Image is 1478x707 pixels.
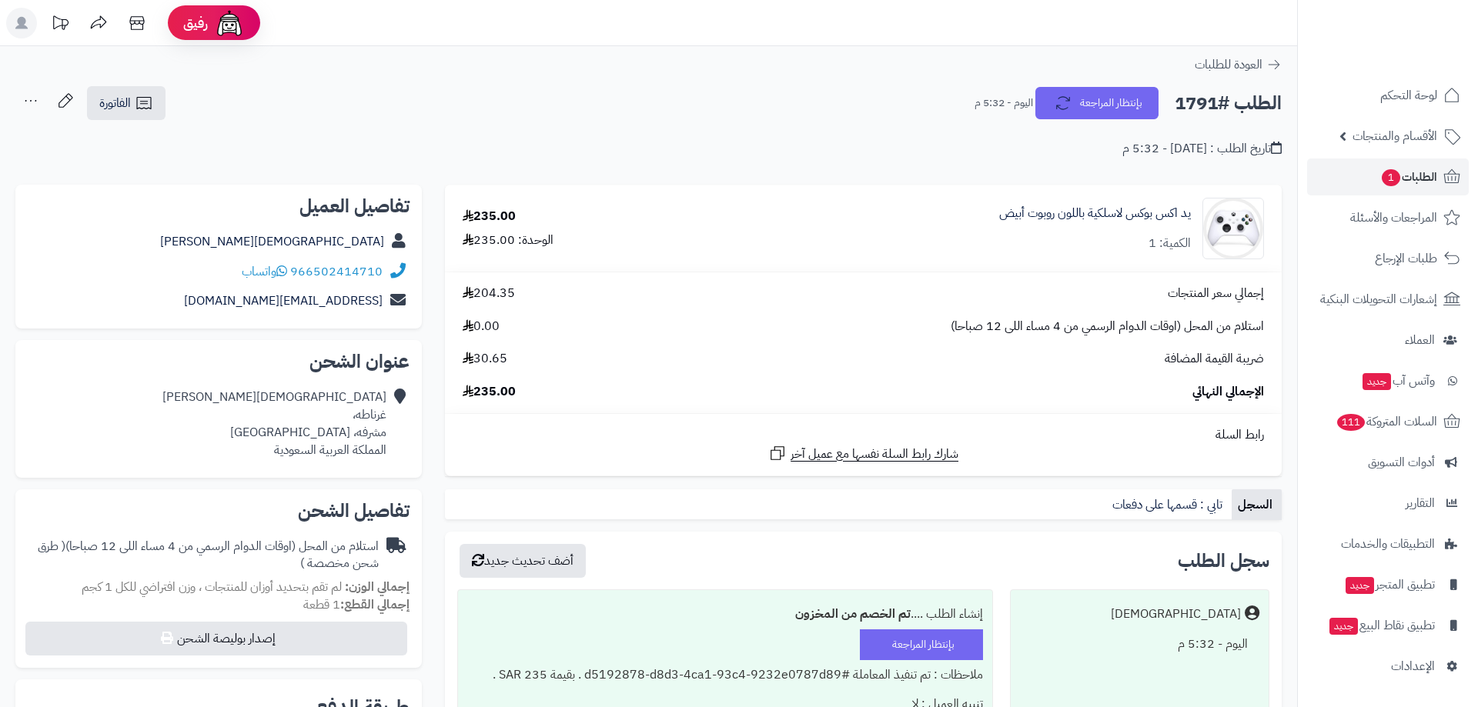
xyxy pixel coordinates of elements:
[1307,158,1469,195] a: الطلبات1
[1307,362,1469,399] a: وآتس آبجديد
[1406,492,1435,514] span: التقارير
[1035,87,1159,119] button: بإنتظار المراجعة
[1175,88,1282,119] h2: الطلب #1791
[99,94,131,112] span: الفاتورة
[1020,629,1259,659] div: اليوم - 5:32 م
[463,350,507,368] span: 30.65
[1336,411,1437,432] span: السلات المتروكة
[290,262,383,281] a: 966502414710
[1368,452,1435,473] span: أدوات التسويق
[160,232,384,251] a: [DEMOGRAPHIC_DATA][PERSON_NAME]
[28,502,410,520] h2: تفاصيل الشحن
[1111,605,1241,623] div: [DEMOGRAPHIC_DATA]
[1307,525,1469,562] a: التطبيقات والخدمات
[1329,618,1358,635] span: جديد
[1165,350,1264,368] span: ضريبة القيمة المضافة
[1353,125,1437,147] span: الأقسام والمنتجات
[1307,648,1469,685] a: الإعدادات
[345,578,410,596] strong: إجمالي الوزن:
[1232,489,1282,520] a: السجل
[1307,77,1469,114] a: لوحة التحكم
[1391,655,1435,677] span: الإعدادات
[460,544,586,578] button: أضف تحديث جديد
[1192,383,1264,401] span: الإجمالي النهائي
[214,8,245,38] img: ai-face.png
[451,426,1276,444] div: رابط السلة
[860,629,983,660] div: بإنتظار المراجعة
[87,86,166,120] a: الفاتورة
[1307,281,1469,318] a: إشعارات التحويلات البنكية
[1380,166,1437,188] span: الطلبات
[999,205,1191,222] a: يد اكس بوكس لاسلكية باللون روبوت أبيض
[463,208,516,225] div: 235.00
[1307,566,1469,603] a: تطبيق المتجرجديد
[463,318,500,335] span: 0.00
[82,578,342,596] span: لم تقم بتحديد أوزان للمنتجات ، وزن افتراضي للكل 1 كجم
[41,8,79,42] a: تحديثات المنصة
[1307,322,1469,359] a: العملاء
[1380,85,1437,106] span: لوحة التحكم
[1346,577,1374,594] span: جديد
[1307,485,1469,522] a: التقارير
[1341,533,1435,555] span: التطبيقات والخدمات
[467,599,983,629] div: إنشاء الطلب ....
[303,595,410,614] small: 1 قطعة
[1307,607,1469,644] a: تطبيق نقاط البيعجديد
[975,95,1033,111] small: اليوم - 5:32 م
[1320,288,1437,310] span: إشعارات التحويلات البنكية
[463,232,553,249] div: الوحدة: 235.00
[1350,207,1437,228] span: المراجعات والأسئلة
[1149,235,1191,252] div: الكمية: 1
[184,292,383,310] a: [EMAIL_ADDRESS][DOMAIN_NAME]
[340,595,410,614] strong: إجمالي القطع:
[791,445,958,463] span: شارك رابط السلة نفسها مع عميل آخر
[463,383,516,401] span: 235.00
[1168,285,1264,302] span: إجمالي سعر المنتجات
[1122,140,1282,158] div: تاريخ الطلب : [DATE] - 5:32 م
[768,444,958,463] a: شارك رابط السلة نفسها مع عميل آخر
[1382,169,1400,186] span: 1
[1307,240,1469,277] a: طلبات الإرجاع
[1328,615,1435,636] span: تطبيق نقاط البيع
[28,197,410,215] h2: تفاصيل العميل
[242,262,287,281] a: واتساب
[1195,55,1262,74] span: العودة للطلبات
[38,537,379,573] span: ( طرق شحن مخصصة )
[1375,248,1437,269] span: طلبات الإرجاع
[795,605,911,623] b: تم الخصم من المخزون
[951,318,1264,335] span: استلام من المحل (اوقات الدوام الرسمي من 4 مساء اللى 12 صباحا)
[1195,55,1282,74] a: العودة للطلبات
[463,285,515,302] span: 204.35
[28,538,379,573] div: استلام من المحل (اوقات الدوام الرسمي من 4 مساء اللى 12 صباحا)
[1307,403,1469,440] a: السلات المتروكة111
[1203,198,1263,259] img: 1669905790-41agf4-Cz6L._AC_SL1000_-90x90.jpg
[1363,373,1391,390] span: جديد
[1361,370,1435,392] span: وآتس آب
[25,622,407,655] button: إصدار بوليصة الشحن
[1106,489,1232,520] a: تابي : قسمها على دفعات
[1178,552,1269,570] h3: سجل الطلب
[1337,414,1365,431] span: 111
[467,660,983,690] div: ملاحظات : تم تنفيذ المعاملة #d5192878-d8d3-4ca1-93c4-9232e0787d89 . بقيمة 235 SAR .
[183,14,208,32] span: رفيق
[1307,199,1469,236] a: المراجعات والأسئلة
[28,352,410,371] h2: عنوان الشحن
[1344,574,1435,595] span: تطبيق المتجر
[162,389,386,459] div: [DEMOGRAPHIC_DATA][PERSON_NAME] غرناطه، مشرفه، [GEOGRAPHIC_DATA] المملكة العربية السعودية
[1307,444,1469,481] a: أدوات التسويق
[1405,329,1435,351] span: العملاء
